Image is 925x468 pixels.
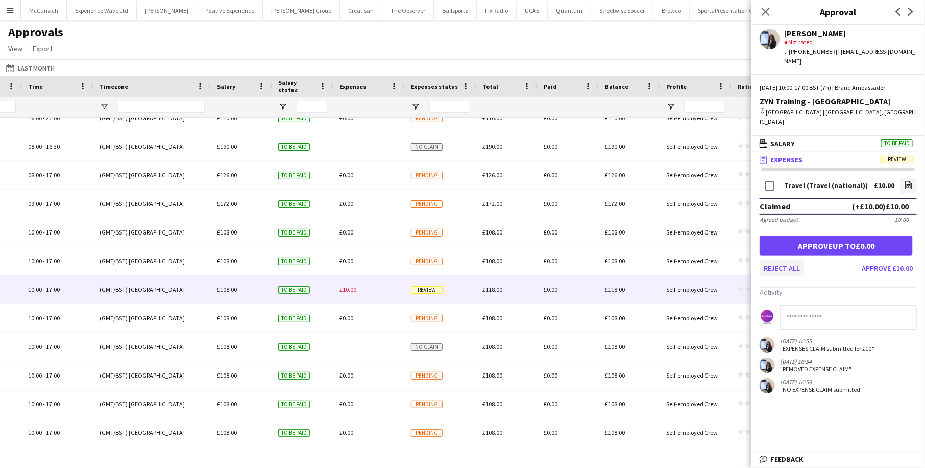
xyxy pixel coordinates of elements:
[339,171,353,179] span: £0.00
[411,200,443,208] span: Pending
[28,371,42,379] span: 10:00
[760,288,917,297] h3: Activity
[895,216,909,223] div: £0.00
[591,1,653,20] button: Streetwise Soccer
[666,114,718,122] span: Self-employed Crew
[770,155,802,165] span: Expenses
[46,257,60,265] span: 17:00
[411,401,443,408] span: Pending
[217,200,237,207] span: £172.00
[666,429,718,436] span: Self-employed Crew
[100,83,128,90] span: Timezone
[278,343,310,351] span: To be paid
[780,345,874,353] div: "EXPENSES CLAIM submitted for £10"
[411,286,443,294] span: Review
[760,260,804,276] button: Reject all
[28,114,42,122] span: 16:00
[28,286,42,293] span: 10:00
[666,257,718,265] span: Self-employed Crew
[411,102,420,111] button: Open Filter Menu
[605,171,625,179] span: £126.00
[43,171,45,179] span: -
[411,143,443,151] span: No claim
[46,143,60,150] span: 16:30
[738,83,757,90] span: Rating
[93,304,211,332] div: (GMT/BST) [GEOGRAPHIC_DATA]
[605,286,625,293] span: £118.00
[8,44,22,53] span: View
[548,1,591,20] button: Quantum
[544,114,557,122] span: £0.00
[93,190,211,218] div: (GMT/BST) [GEOGRAPHIC_DATA]
[278,172,310,179] span: To be paid
[4,62,57,74] button: Last Month
[544,371,557,379] span: £0.00
[605,83,628,90] span: Balance
[760,97,917,106] div: ZYN Training - [GEOGRAPHIC_DATA]
[482,171,502,179] span: £126.00
[685,101,725,113] input: Profile Filter Input
[217,143,237,150] span: £190.00
[411,114,443,122] span: Pending
[93,247,211,275] div: (GMT/BST) [GEOGRAPHIC_DATA]
[278,372,310,380] span: To be paid
[605,314,625,322] span: £108.00
[544,228,557,236] span: £0.00
[482,114,502,122] span: £110.00
[67,1,137,20] button: Experience Wave Ltd
[278,286,310,294] span: To be paid
[278,258,310,265] span: To be paid
[760,236,913,256] button: Approveup to£0.00
[482,343,502,350] span: £108.00
[544,83,557,90] span: Paid
[605,200,625,207] span: £172.00
[760,83,917,92] div: [DATE] 10:00-17:00 BST (7h) | Brand Ambassador
[482,400,502,408] span: £108.00
[666,343,718,350] span: Self-employed Crew
[28,400,42,408] span: 10:00
[666,286,718,293] span: Self-employed Crew
[100,102,109,111] button: Open Filter Menu
[217,429,237,436] span: £108.00
[544,314,557,322] span: £0.00
[339,400,353,408] span: £0.00
[605,143,625,150] span: £190.00
[340,1,382,20] button: Creatisan
[43,228,45,236] span: -
[46,343,60,350] span: 17:00
[278,200,310,208] span: To be paid
[217,171,237,179] span: £126.00
[482,314,502,322] span: £108.00
[605,429,625,436] span: £108.00
[263,1,340,20] button: [PERSON_NAME] Group
[46,429,60,436] span: 17:00
[46,371,60,379] span: 17:00
[784,47,917,65] div: t. [PHONE_NUMBER] | [EMAIL_ADDRESS][DOMAIN_NAME]
[770,455,804,464] span: Feedback
[482,257,502,265] span: £108.00
[278,102,287,111] button: Open Filter Menu
[784,29,917,38] div: [PERSON_NAME]
[881,139,913,147] span: To be paid
[411,229,443,237] span: Pending
[760,358,775,373] app-user-avatar: Jessica Robinson
[339,200,353,207] span: £0.00
[780,365,852,373] div: "REMOVED EXPENSE CLAIM"
[46,286,60,293] span: 17:00
[93,418,211,447] div: (GMT/BST) [GEOGRAPHIC_DATA]
[544,200,557,207] span: £0.00
[666,400,718,408] span: Self-employed Crew
[653,1,690,20] button: Brewco
[217,114,237,122] span: £110.00
[666,171,718,179] span: Self-employed Crew
[881,156,913,163] span: Review
[118,101,205,113] input: Timezone Filter Input
[666,314,718,322] span: Self-employed Crew
[482,200,502,207] span: £172.00
[482,371,502,379] span: £108.00
[29,42,57,55] a: Export
[780,337,874,345] div: [DATE] 16:55
[28,228,42,236] span: 10:00
[666,83,687,90] span: Profile
[43,400,45,408] span: -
